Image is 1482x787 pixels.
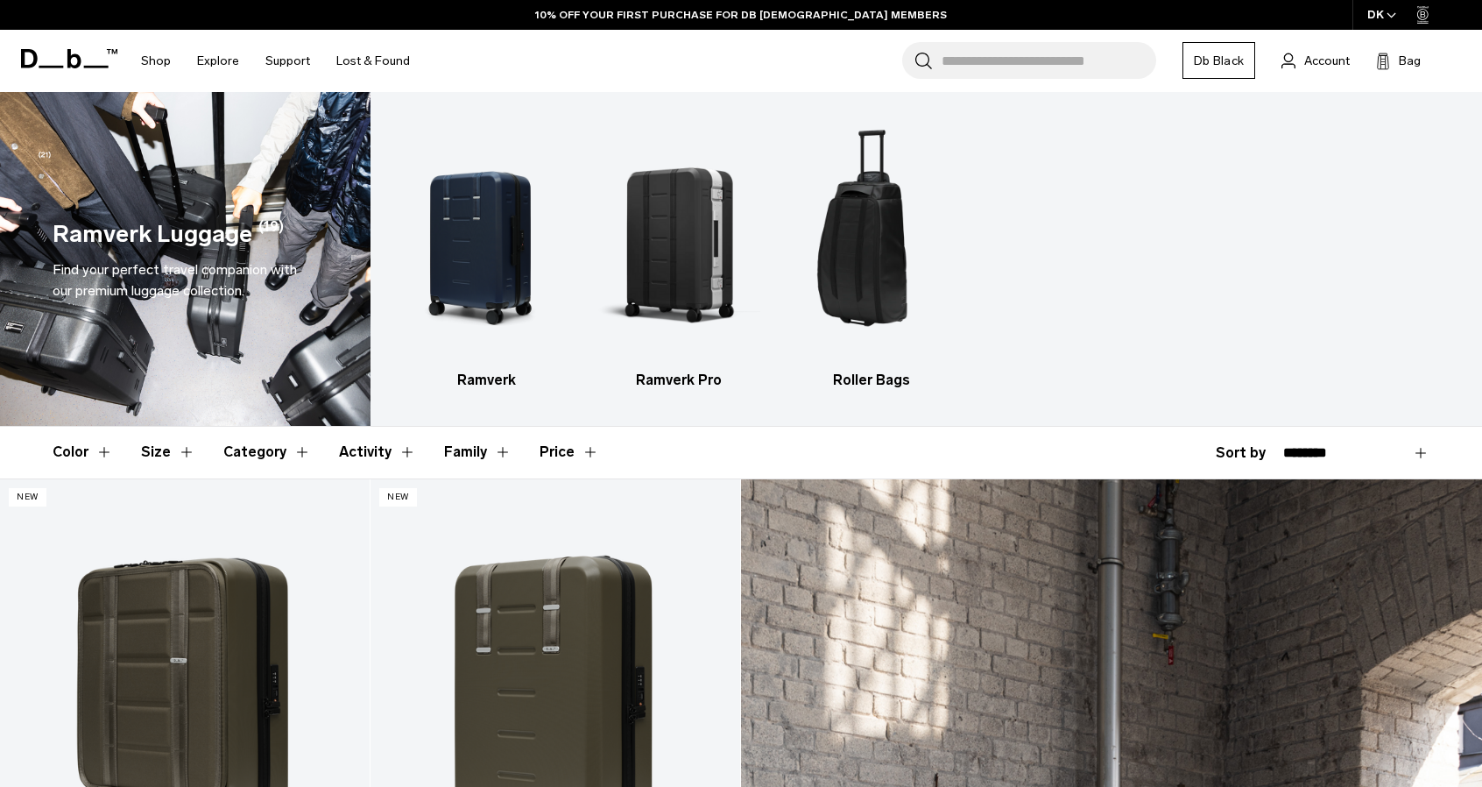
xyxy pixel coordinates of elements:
nav: Main Navigation [128,30,423,92]
a: 10% OFF YOUR FIRST PURCHASE FOR DB [DEMOGRAPHIC_DATA] MEMBERS [535,7,947,23]
img: Db [791,118,953,361]
span: Bag [1399,52,1421,70]
span: (19) [258,216,284,252]
span: Account [1304,52,1350,70]
img: Db [406,118,568,361]
h3: Roller Bags [791,370,953,391]
a: Explore [197,30,239,92]
span: Find your perfect travel companion with our premium luggage collection. [53,261,297,299]
li: 2 / 3 [598,118,760,391]
button: Toggle Filter [141,427,195,478]
h3: Ramverk Pro [598,370,760,391]
button: Toggle Filter [339,427,416,478]
button: Toggle Price [540,427,599,478]
p: New [9,488,46,507]
a: Db Roller Bags [791,118,953,391]
h1: Ramverk Luggage [53,216,252,252]
button: Bag [1376,50,1421,71]
a: Account [1281,50,1350,71]
button: Toggle Filter [444,427,512,478]
a: Db Ramverk Pro [598,118,760,391]
a: Lost & Found [336,30,410,92]
button: Toggle Filter [223,427,311,478]
img: Db [598,118,760,361]
a: Db Black [1182,42,1255,79]
a: Shop [141,30,171,92]
a: Db Ramverk [406,118,568,391]
li: 1 / 3 [406,118,568,391]
li: 3 / 3 [791,118,953,391]
p: New [379,488,417,507]
a: Support [265,30,310,92]
button: Toggle Filter [53,427,113,478]
h3: Ramverk [406,370,568,391]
